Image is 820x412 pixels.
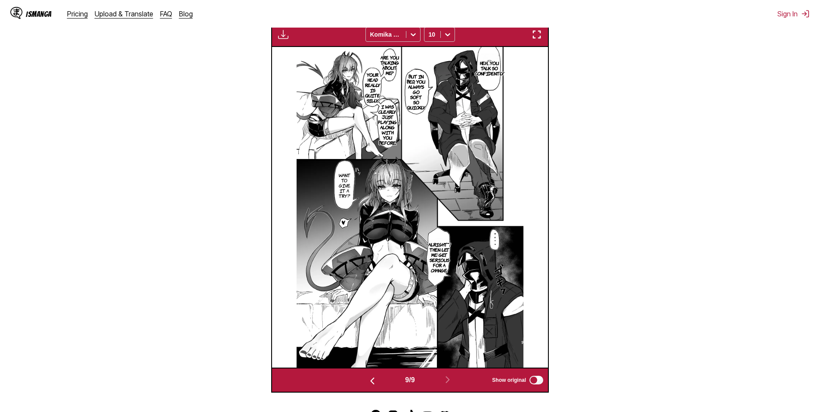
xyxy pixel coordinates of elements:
img: IsManga Logo [10,7,22,19]
img: Enter fullscreen [532,29,542,40]
a: FAQ [160,9,172,18]
span: Show original [492,377,526,383]
a: Blog [179,9,193,18]
p: Want to give it a try? [337,171,352,200]
p: Are you talking about me? [379,53,401,77]
p: Alright~! Then let me get serious for a change. [427,240,452,275]
img: Manga Panel [297,47,523,368]
img: Download translated images [278,29,288,40]
img: Sign out [801,9,810,18]
div: IsManga [26,10,52,18]
p: Your head really is quite silly. [363,70,382,105]
p: Heh... You talk so confidently. [473,59,506,78]
button: Sign In [777,9,810,18]
img: Next page [442,375,453,385]
input: Show original [529,376,543,384]
a: Upload & Translate [95,9,153,18]
a: IsManga LogoIsManga [10,7,67,21]
p: I was clearly just playing along with you before. [376,102,399,147]
span: 9 / 9 [405,376,415,384]
img: Previous page [367,376,378,386]
p: But in bed, you always go soft so quickly. [405,72,427,112]
a: Pricing [67,9,88,18]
